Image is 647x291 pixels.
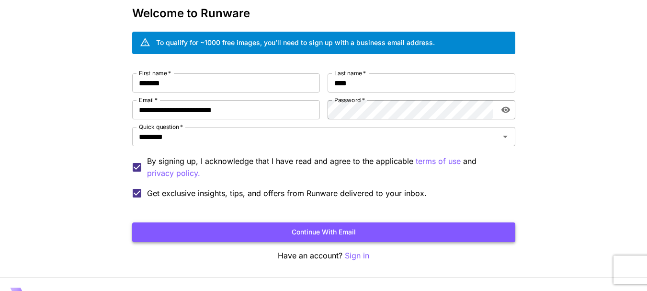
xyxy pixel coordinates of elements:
button: Open [499,130,512,143]
label: First name [139,69,171,77]
p: By signing up, I acknowledge that I have read and agree to the applicable and [147,155,508,179]
span: Get exclusive insights, tips, and offers from Runware delivered to your inbox. [147,187,427,199]
button: By signing up, I acknowledge that I have read and agree to the applicable terms of use and [147,167,200,179]
label: Last name [334,69,366,77]
p: privacy policy. [147,167,200,179]
p: Have an account? [132,250,515,262]
button: Continue with email [132,222,515,242]
label: Email [139,96,158,104]
div: To qualify for ~1000 free images, you’ll need to sign up with a business email address. [156,37,435,47]
h3: Welcome to Runware [132,7,515,20]
button: toggle password visibility [497,101,514,118]
button: By signing up, I acknowledge that I have read and agree to the applicable and privacy policy. [416,155,461,167]
label: Password [334,96,365,104]
p: terms of use [416,155,461,167]
button: Sign in [345,250,369,262]
label: Quick question [139,123,183,131]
